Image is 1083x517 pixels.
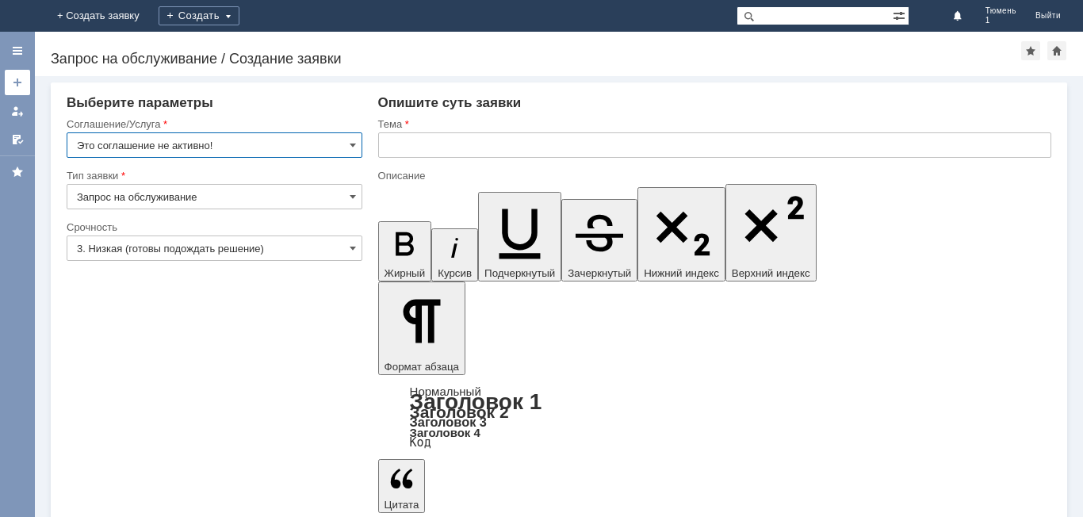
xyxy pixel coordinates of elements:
[67,119,359,129] div: Соглашение/Услуга
[67,222,359,232] div: Срочность
[67,95,213,110] span: Выберите параметры
[732,267,810,279] span: Верхний индекс
[410,385,481,398] a: Нормальный
[893,7,909,22] span: Расширенный поиск
[67,170,359,181] div: Тип заявки
[378,170,1048,181] div: Описание
[431,228,478,281] button: Курсив
[637,187,725,281] button: Нижний индекс
[410,426,480,439] a: Заголовок 4
[378,119,1048,129] div: Тема
[385,267,426,279] span: Жирный
[378,386,1051,448] div: Формат абзаца
[1047,41,1066,60] div: Сделать домашней страницей
[385,361,459,373] span: Формат абзаца
[410,389,542,414] a: Заголовок 1
[410,415,487,429] a: Заголовок 3
[725,184,817,281] button: Верхний индекс
[378,281,465,375] button: Формат абзаца
[478,192,561,281] button: Подчеркнутый
[410,435,431,450] a: Код
[385,499,419,511] span: Цитата
[1021,41,1040,60] div: Добавить в избранное
[568,267,631,279] span: Зачеркнутый
[5,98,30,124] a: Мои заявки
[378,95,522,110] span: Опишите суть заявки
[159,6,239,25] div: Создать
[378,221,432,281] button: Жирный
[985,16,1016,25] span: 1
[5,70,30,95] a: Создать заявку
[985,6,1016,16] span: Тюмень
[644,267,719,279] span: Нижний индекс
[561,199,637,281] button: Зачеркнутый
[5,127,30,152] a: Мои согласования
[484,267,555,279] span: Подчеркнутый
[438,267,472,279] span: Курсив
[378,459,426,513] button: Цитата
[51,51,1021,67] div: Запрос на обслуживание / Создание заявки
[410,403,509,421] a: Заголовок 2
